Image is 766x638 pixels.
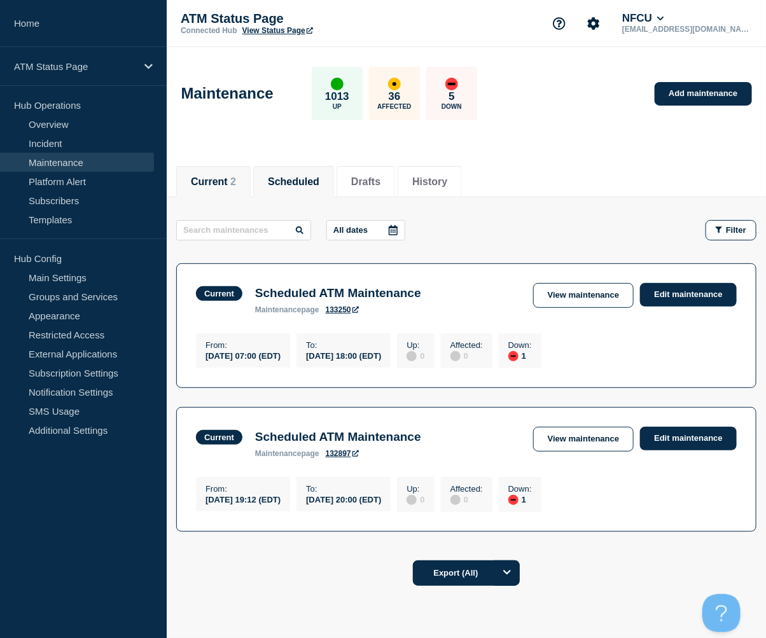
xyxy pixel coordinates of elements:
[326,449,359,458] a: 132897
[412,176,447,188] button: History
[407,494,424,505] div: 0
[706,220,756,240] button: Filter
[204,433,234,442] div: Current
[508,484,532,494] p: Down :
[407,350,424,361] div: 0
[176,220,311,240] input: Search maintenances
[325,90,349,103] p: 1013
[407,351,417,361] div: disabled
[205,340,281,350] p: From :
[546,10,573,37] button: Support
[255,286,421,300] h3: Scheduled ATM Maintenance
[620,12,667,25] button: NFCU
[445,78,458,90] div: down
[655,82,751,106] a: Add maintenance
[255,449,302,458] span: maintenance
[449,90,454,103] p: 5
[450,494,483,505] div: 0
[326,305,359,314] a: 133250
[191,176,236,188] button: Current 2
[407,340,424,350] p: Up :
[407,495,417,505] div: disabled
[333,225,368,235] p: All dates
[450,495,461,505] div: disabled
[620,25,752,34] p: [EMAIL_ADDRESS][DOMAIN_NAME]
[181,11,435,26] p: ATM Status Page
[407,484,424,494] p: Up :
[14,61,136,72] p: ATM Status Page
[326,220,405,240] button: All dates
[388,78,401,90] div: affected
[702,594,741,632] iframe: Help Scout Beacon - Open
[306,484,381,494] p: To :
[377,103,411,110] p: Affected
[450,484,483,494] p: Affected :
[508,495,519,505] div: down
[413,560,520,586] button: Export (All)
[580,10,607,37] button: Account settings
[181,85,274,102] h1: Maintenance
[205,494,281,504] div: [DATE] 19:12 (EDT)
[306,340,381,350] p: To :
[242,26,313,35] a: View Status Page
[508,351,519,361] div: down
[450,351,461,361] div: disabled
[255,449,319,458] p: page
[640,427,737,450] a: Edit maintenance
[508,494,532,505] div: 1
[333,103,342,110] p: Up
[205,484,281,494] p: From :
[442,103,462,110] p: Down
[181,26,237,35] p: Connected Hub
[255,305,302,314] span: maintenance
[205,350,281,361] div: [DATE] 07:00 (EDT)
[306,494,381,504] div: [DATE] 20:00 (EDT)
[230,176,236,187] span: 2
[268,176,319,188] button: Scheduled
[508,350,532,361] div: 1
[388,90,400,103] p: 36
[533,283,634,308] a: View maintenance
[351,176,380,188] button: Drafts
[450,340,483,350] p: Affected :
[494,560,520,586] button: Options
[640,283,737,307] a: Edit maintenance
[450,350,483,361] div: 0
[255,305,319,314] p: page
[204,289,234,298] div: Current
[255,430,421,444] h3: Scheduled ATM Maintenance
[726,225,746,235] span: Filter
[306,350,381,361] div: [DATE] 18:00 (EDT)
[508,340,532,350] p: Down :
[331,78,344,90] div: up
[533,427,634,452] a: View maintenance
